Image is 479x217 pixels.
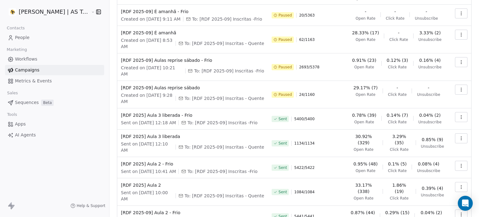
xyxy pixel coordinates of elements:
[19,8,90,16] span: [PERSON_NAME] | AS Treinamentos
[5,65,104,75] a: Campaigns
[388,133,411,146] span: 3.29% (35)
[388,120,407,125] span: Click Rate
[121,30,264,36] span: [RDF 2025-09] É amanhã
[5,32,104,43] a: People
[419,112,441,118] span: 0.04% (2)
[352,30,379,36] span: 28.33% (17)
[421,210,442,216] span: 0.04% (2)
[77,203,105,208] span: Help & Support
[121,161,264,167] span: [RDF 2025] Aula 2 - Frio
[15,132,36,138] span: AI Agents
[419,120,442,125] span: Unsubscribe
[4,110,20,119] span: Tools
[428,85,429,91] span: -
[398,30,399,36] span: -
[121,85,264,91] span: [RDF 2025-09] Aulas reprise sábado
[354,65,374,70] span: Open Rate
[354,120,374,125] span: Open Rate
[294,116,314,121] span: 5400 / 5400
[5,54,104,64] a: Workflows
[41,100,54,106] span: Beta
[121,112,264,118] span: [RDF 2025] Aula 3 liberada - Frio
[70,203,105,208] a: Help & Support
[7,7,86,17] button: [PERSON_NAME] | AS Treinamentos
[278,116,287,121] span: Sent
[386,16,404,21] span: Click Rate
[121,168,176,175] span: Sent on [DATE] 10:41 AM
[185,40,264,47] span: To: [RDF 2025-09] Inscritas - Quente
[278,65,292,70] span: Paused
[388,161,407,167] span: 0.1% (5)
[390,147,409,152] span: Click Rate
[15,56,37,62] span: Workflows
[350,133,378,146] span: 30.92% (329)
[422,136,443,143] span: 0.85% (9)
[121,190,173,202] span: Sent on [DATE] 10:00 AM
[121,57,264,63] span: [RDF 2025-09] Aulas reprise sábado - Frio
[390,196,409,201] span: Click Rate
[192,16,262,22] span: To: [RDF 2025-09] Inscritas -Frio
[356,168,375,173] span: Open Rate
[121,210,264,216] span: [RDF 2025-09] Aula 2 - Frio
[4,23,27,33] span: Contacts
[356,92,375,97] span: Open Rate
[121,37,173,50] span: Created on [DATE] 8:53 AM
[278,141,287,146] span: Sent
[419,30,441,36] span: 3.33% (2)
[394,8,396,15] span: -
[387,57,408,63] span: 0.12% (3)
[185,144,264,150] span: To: [RDF 2025-09] Inscritas - Quente
[353,85,378,91] span: 29.17% (7)
[121,92,173,105] span: Created on [DATE] 9:28 AM
[121,182,264,188] span: [RDF 2025] Aula 2
[294,165,314,170] span: 5422 / 5422
[421,144,444,149] span: Unsubscribe
[354,196,374,201] span: Open Rate
[187,120,258,126] span: To: [RDF 2025-09] Inscritas -Frio
[121,141,173,153] span: Sent on [DATE] 12:10 AM
[15,78,52,84] span: Metrics & Events
[356,37,375,42] span: Open Rate
[121,8,264,15] span: [RDF 2025-09] É amanhã - Frio
[5,119,104,129] a: Apps
[15,34,30,41] span: People
[397,85,398,91] span: -
[356,16,375,21] span: Open Rate
[194,68,264,74] span: To: [RDF 2025-09] Inscritas -Frio
[15,99,39,106] span: Sequences
[15,121,26,127] span: Apps
[187,168,258,175] span: To: [RDF 2025-09] Inscritas -Frio
[4,88,21,98] span: Sales
[417,168,440,173] span: Unsubscribe
[419,65,442,70] span: Unsubscribe
[185,193,264,199] span: To: [RDF 2025-09] Inscritas - Quente
[9,8,16,16] img: Logo%202022%20quad.jpg
[294,141,314,146] span: 1134 / 1134
[278,37,292,42] span: Paused
[388,168,407,173] span: Click Rate
[121,120,176,126] span: Sent on [DATE] 12:18 AM
[299,37,315,42] span: 62 / 1163
[299,92,315,97] span: 24 / 1160
[121,133,264,140] span: [RDF 2025] Aula 3 liberada
[352,112,376,118] span: 0.78% (39)
[387,112,408,118] span: 0.14% (7)
[365,8,366,15] span: -
[185,95,264,101] span: To: [RDF 2025-09] Inscritas - Quente
[121,16,181,22] span: Created on [DATE] 9:11 AM
[354,147,374,152] span: Open Rate
[350,182,378,195] span: 33.17% (338)
[5,97,104,108] a: SequencesBeta
[415,16,438,21] span: Unsubscribe
[388,92,407,97] span: Click Rate
[353,161,378,167] span: 0.95% (48)
[422,185,443,191] span: 0.39% (4)
[278,190,287,195] span: Sent
[278,92,292,97] span: Paused
[278,165,287,170] span: Sent
[388,65,407,70] span: Click Rate
[351,210,375,216] span: 0.87% (44)
[4,45,30,54] span: Marketing
[385,210,409,216] span: 0.29% (15)
[294,190,314,195] span: 1084 / 1084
